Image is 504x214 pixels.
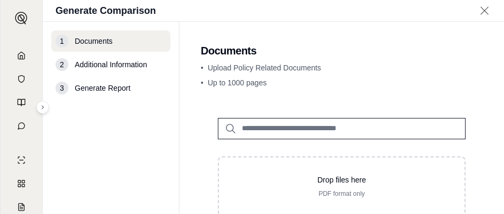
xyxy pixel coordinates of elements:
[56,82,68,94] div: 3
[75,59,147,70] span: Additional Information
[7,115,36,137] a: Chat
[7,92,36,113] a: Prompt Library
[208,78,267,87] span: Up to 1000 pages
[56,3,156,18] h1: Generate Comparison
[236,189,447,198] p: PDF format only
[7,149,36,171] a: Single Policy
[75,36,113,46] span: Documents
[36,101,49,114] button: Expand sidebar
[15,12,28,25] img: Expand sidebar
[11,7,32,29] button: Expand sidebar
[208,64,321,72] span: Upload Policy Related Documents
[7,45,36,66] a: Home
[201,78,203,87] span: •
[236,175,447,185] p: Drop files here
[7,173,36,194] a: Policy Comparisons
[56,35,68,47] div: 1
[7,68,36,90] a: Documents Vault
[201,43,483,58] h2: Documents
[56,58,68,71] div: 2
[75,83,130,93] span: Generate Report
[201,64,203,72] span: •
